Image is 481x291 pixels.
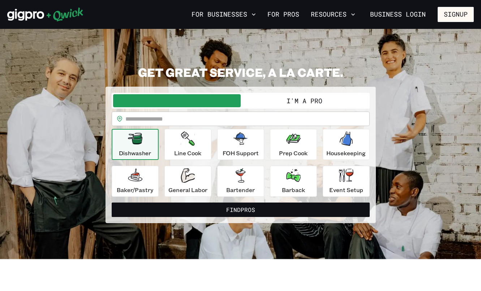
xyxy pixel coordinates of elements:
button: Baker/Pastry [112,166,159,197]
button: Bartender [217,166,264,197]
a: For Pros [265,8,302,21]
p: General Labor [168,186,207,194]
p: Bartender [226,186,255,194]
button: Line Cook [164,129,211,160]
button: I'm a Pro [241,94,368,107]
p: Line Cook [174,149,201,157]
button: Barback [270,166,317,197]
button: Prep Cook [270,129,317,160]
p: Dishwasher [119,149,151,157]
p: FOH Support [223,149,259,157]
button: I'm a Business [113,94,241,107]
button: Housekeeping [323,129,370,160]
button: FOH Support [217,129,264,160]
p: Event Setup [329,186,363,194]
button: Signup [438,7,474,22]
button: Event Setup [323,166,370,197]
a: Business Login [364,7,432,22]
p: Baker/Pastry [117,186,153,194]
p: Prep Cook [279,149,308,157]
button: Resources [308,8,358,21]
button: For Businesses [189,8,259,21]
button: FindPros [112,203,370,217]
button: Dishwasher [112,129,159,160]
p: Housekeeping [326,149,366,157]
h2: GET GREAT SERVICE, A LA CARTE. [106,65,376,79]
p: Barback [282,186,305,194]
button: General Labor [164,166,211,197]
